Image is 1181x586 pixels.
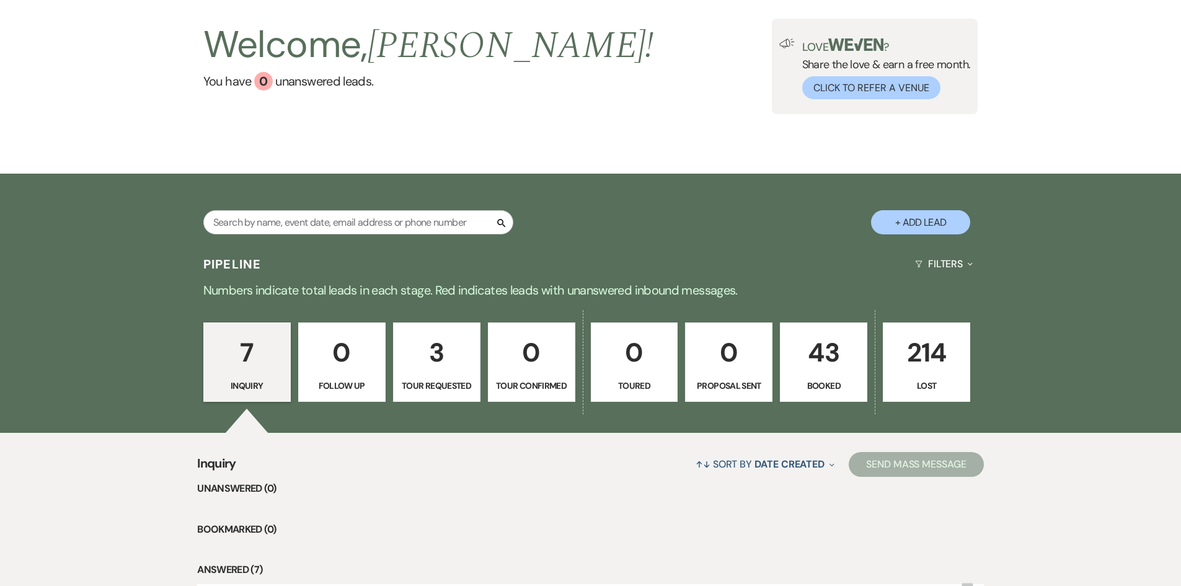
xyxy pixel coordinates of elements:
[795,38,971,99] div: Share the love & earn a free month.
[488,322,575,402] a: 0Tour Confirmed
[883,322,970,402] a: 214Lost
[802,38,971,53] p: Love ?
[910,247,978,280] button: Filters
[203,255,262,273] h3: Pipeline
[368,17,654,74] span: [PERSON_NAME] !
[203,210,513,234] input: Search by name, event date, email address or phone number
[401,332,472,373] p: 3
[306,332,378,373] p: 0
[891,332,962,373] p: 214
[693,379,764,393] p: Proposal Sent
[685,322,772,402] a: 0Proposal Sent
[891,379,962,393] p: Lost
[393,322,480,402] a: 3Tour Requested
[871,210,970,234] button: + Add Lead
[203,72,654,91] a: You have 0 unanswered leads.
[599,332,670,373] p: 0
[306,379,378,393] p: Follow Up
[496,379,567,393] p: Tour Confirmed
[496,332,567,373] p: 0
[591,322,678,402] a: 0Toured
[780,322,867,402] a: 43Booked
[197,562,984,578] li: Answered (7)
[211,379,283,393] p: Inquiry
[828,38,883,51] img: weven-logo-green.svg
[779,38,795,48] img: loud-speaker-illustration.svg
[599,379,670,393] p: Toured
[788,332,859,373] p: 43
[203,322,291,402] a: 7Inquiry
[754,458,825,471] span: Date Created
[298,322,386,402] a: 0Follow Up
[696,458,710,471] span: ↑↓
[788,379,859,393] p: Booked
[211,332,283,373] p: 7
[254,72,273,91] div: 0
[203,19,654,72] h2: Welcome,
[197,454,236,481] span: Inquiry
[144,280,1037,300] p: Numbers indicate total leads in each stage. Red indicates leads with unanswered inbound messages.
[802,76,940,99] button: Click to Refer a Venue
[693,332,764,373] p: 0
[401,379,472,393] p: Tour Requested
[197,522,984,538] li: Bookmarked (0)
[691,448,839,481] button: Sort By Date Created
[197,481,984,497] li: Unanswered (0)
[849,452,984,477] button: Send Mass Message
